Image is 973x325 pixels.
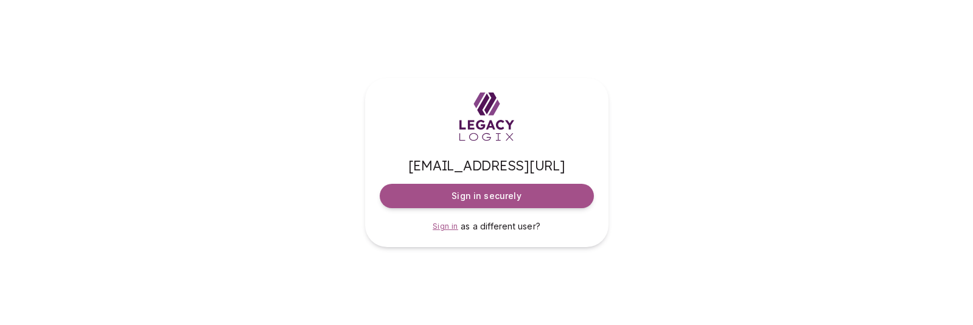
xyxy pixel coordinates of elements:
[433,220,458,232] a: Sign in
[380,184,594,208] button: Sign in securely
[380,157,594,174] span: [EMAIL_ADDRESS][URL]
[433,222,458,231] span: Sign in
[452,190,521,202] span: Sign in securely
[461,221,540,231] span: as a different user?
